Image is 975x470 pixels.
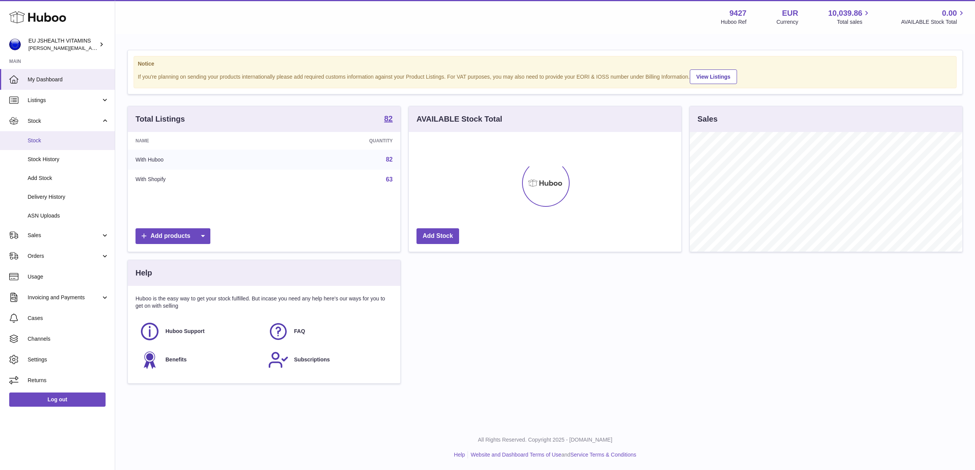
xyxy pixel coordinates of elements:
a: Benefits [139,350,260,370]
strong: 82 [384,115,393,122]
strong: Notice [138,60,952,68]
img: laura@jessicasepel.com [9,39,21,50]
a: Add products [136,228,210,244]
h3: Total Listings [136,114,185,124]
span: Delivery History [28,193,109,201]
td: With Shopify [128,170,275,190]
a: 82 [386,156,393,163]
span: Total sales [837,18,871,26]
a: Service Terms & Conditions [570,452,636,458]
th: Quantity [275,132,400,150]
div: Huboo Ref [721,18,747,26]
a: 0.00 AVAILABLE Stock Total [901,8,966,26]
span: 0.00 [942,8,957,18]
a: Add Stock [416,228,459,244]
li: and [468,451,636,458]
div: If you're planning on sending your products internationally please add required customs informati... [138,68,952,84]
span: AVAILABLE Stock Total [901,18,966,26]
th: Name [128,132,275,150]
a: 63 [386,176,393,183]
a: Website and Dashboard Terms of Use [471,452,561,458]
span: Usage [28,273,109,280]
span: Cases [28,315,109,322]
a: View Listings [690,69,737,84]
a: Log out [9,392,106,406]
span: Stock [28,137,109,144]
span: Subscriptions [294,356,330,363]
span: Benefits [165,356,187,363]
a: 10,039.86 Total sales [828,8,871,26]
div: Currency [777,18,798,26]
span: Invoicing and Payments [28,294,101,301]
h3: AVAILABLE Stock Total [416,114,502,124]
a: 82 [384,115,393,124]
span: 10,039.86 [828,8,862,18]
span: Returns [28,377,109,384]
a: Help [454,452,465,458]
h3: Help [136,268,152,278]
span: Stock [28,117,101,125]
td: With Huboo [128,150,275,170]
span: ASN Uploads [28,212,109,219]
strong: 9427 [729,8,747,18]
span: Listings [28,97,101,104]
p: All Rights Reserved. Copyright 2025 - [DOMAIN_NAME] [121,436,969,444]
span: Sales [28,232,101,239]
a: Huboo Support [139,321,260,342]
span: Channels [28,335,109,343]
span: Stock History [28,156,109,163]
p: Huboo is the easy way to get your stock fulfilled. But incase you need any help here's our ways f... [136,295,393,310]
h3: Sales [697,114,717,124]
span: My Dashboard [28,76,109,83]
span: Huboo Support [165,328,205,335]
strong: EUR [782,8,798,18]
span: Add Stock [28,175,109,182]
span: [PERSON_NAME][EMAIL_ADDRESS][DOMAIN_NAME] [28,45,154,51]
a: FAQ [268,321,389,342]
span: Settings [28,356,109,363]
span: Orders [28,252,101,260]
a: Subscriptions [268,350,389,370]
div: EU JSHEALTH VITAMINS [28,37,97,52]
span: FAQ [294,328,305,335]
